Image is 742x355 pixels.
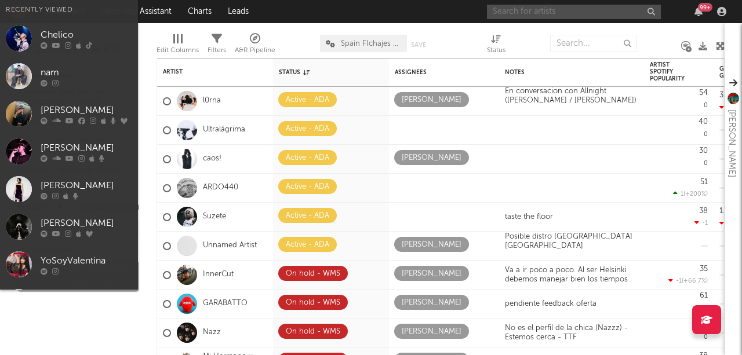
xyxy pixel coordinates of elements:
div: nam [41,66,132,80]
div: 0 [650,145,708,173]
div: No es el perfil de la chica (Nazzz) - Estemos cerca - TTF [499,324,644,342]
div: Status [487,29,505,63]
input: Search... [550,35,637,52]
div: Active - ADA [286,151,329,165]
div: Recently Viewed [6,3,132,17]
div: [PERSON_NAME] [402,238,461,252]
div: [PERSON_NAME] [402,296,461,310]
a: Ultralágrima [203,125,245,135]
div: Notes [505,69,621,76]
a: Unnamed Artist [203,241,257,251]
div: Active - ADA [286,209,329,223]
span: 1 [681,191,683,197]
div: Edit Columns [157,43,199,57]
div: ( ) [668,277,708,284]
div: On hold - WMS [286,296,340,310]
a: l0rna [203,96,221,106]
div: [PERSON_NAME] [402,151,461,165]
div: Filters [208,29,226,63]
a: caos! [203,154,221,164]
span: -1 [702,220,708,226]
div: [PERSON_NAME] [725,109,739,177]
div: Active - ADA [286,93,329,107]
div: 99 + [698,3,712,12]
div: On hold - WMS [286,267,340,281]
div: 40 [699,118,708,126]
div: [PERSON_NAME] [41,141,132,155]
div: Edit Columns [157,29,199,63]
div: Chelico [41,28,132,42]
div: 54 [699,89,708,97]
button: Save [411,42,426,48]
div: [PERSON_NAME] [41,179,132,193]
div: [PERSON_NAME] [402,93,461,107]
a: ARDO440 [203,183,238,193]
div: Va a ir poco a poco. Al ser Helsinki debemos manejar bien los tiempos [499,266,644,284]
div: 0 [650,290,708,318]
div: A&R Pipeline [235,29,275,63]
div: Posible distro [GEOGRAPHIC_DATA] [GEOGRAPHIC_DATA] [499,232,644,259]
div: taste the floor [499,213,559,222]
div: [PERSON_NAME] [41,104,132,118]
span: +66.7 % [683,278,706,284]
div: ( ) [673,190,708,197]
div: pendiente feedback oferta [499,299,602,309]
div: 30 [699,147,708,155]
a: InnerCut [203,270,234,280]
div: 61 [700,292,708,299]
span: -1 [676,278,682,284]
div: Active - ADA [286,238,329,252]
div: 51 [700,178,708,186]
div: [PERSON_NAME] [402,267,461,281]
div: Artist Spotify Popularity [650,61,690,82]
div: YoSoyValentina [41,254,132,268]
a: Nazz [203,328,221,338]
div: 35 [700,265,708,273]
input: Search for artists [487,5,661,19]
a: Suzete [203,212,226,222]
div: 0 [650,116,708,144]
div: [PERSON_NAME] [41,217,132,230]
div: A&R Pipeline [235,43,275,57]
div: En conversacion con Allnight ([PERSON_NAME] / [PERSON_NAME]) [499,87,644,105]
div: Artist [163,68,250,75]
div: Assignees [395,69,476,76]
a: GARABATTO [203,299,248,309]
div: 38 [699,207,708,215]
div: Filters [208,43,226,57]
div: Status [279,69,354,76]
span: Spain FIchajes Ok [341,40,401,47]
div: Active - ADA [286,122,329,136]
div: Status [487,43,505,57]
span: +200 % [685,191,706,197]
div: 0 [650,87,708,115]
button: 99+ [694,7,703,16]
div: 0 [650,319,708,347]
div: Active - ADA [286,180,329,194]
div: On hold - WMS [286,325,340,339]
div: [PERSON_NAME] [402,325,461,339]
